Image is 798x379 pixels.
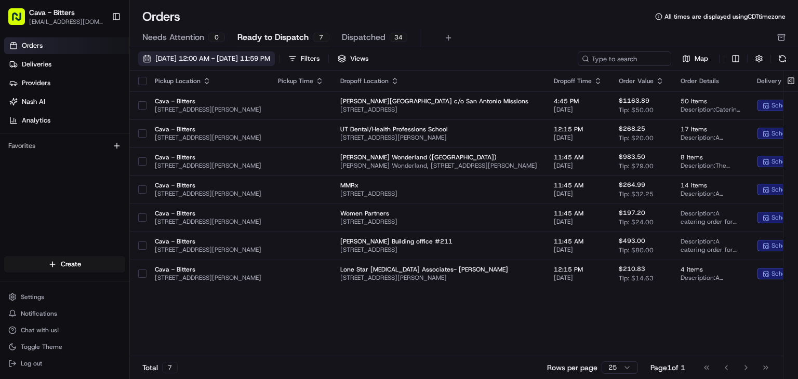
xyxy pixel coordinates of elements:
div: Page 1 of 1 [650,362,685,373]
span: $983.50 [619,153,645,161]
span: Nash AI [22,97,45,106]
span: [DATE] [554,274,602,282]
span: [DATE] [554,246,602,254]
span: Settings [21,293,44,301]
div: Past conversations [10,134,66,143]
div: Filters [301,54,320,63]
span: [STREET_ADDRESS][PERSON_NAME] [155,189,261,198]
button: Start new chat [177,102,189,114]
span: Wisdom [PERSON_NAME] [32,188,111,197]
img: Nash [10,10,31,31]
div: Favorites [4,138,125,154]
span: Cava - Bitters [155,209,261,218]
span: API Documentation [98,232,167,242]
button: [DATE] 12:00 AM - [DATE] 11:59 PM [138,51,275,66]
span: 17 items [681,125,740,133]
button: [EMAIL_ADDRESS][DOMAIN_NAME] [29,18,103,26]
span: [PERSON_NAME] Building office #211 [340,237,537,246]
span: Ready to Dispatch [237,31,309,44]
span: Log out [21,359,42,368]
span: • [113,188,116,197]
div: 💻 [88,233,96,241]
span: Cava Bitters [32,160,71,169]
span: $493.00 [619,237,645,245]
div: Total [142,362,178,373]
span: Map [695,54,708,63]
span: [DATE] [118,188,140,197]
button: Filters [284,51,324,66]
span: [STREET_ADDRESS][PERSON_NAME] [155,218,261,226]
button: Create [4,256,125,273]
h1: Orders [142,8,180,25]
span: Analytics [22,116,50,125]
a: Providers [4,75,129,91]
span: $268.25 [619,125,645,133]
span: $264.99 [619,181,645,189]
span: UT Dental/Health Professions School [340,125,537,133]
span: Orders [22,41,43,50]
p: Welcome 👋 [10,41,189,58]
div: Dropoff Location [340,77,537,85]
span: [DATE] [554,218,602,226]
span: Dispatched [342,31,385,44]
a: Powered byPylon [73,256,126,265]
button: Notifications [4,306,125,321]
div: Pickup Time [278,77,324,85]
a: Nash AI [4,93,129,110]
span: [DATE] [554,189,602,198]
span: [PERSON_NAME] Wonderland, [STREET_ADDRESS][PERSON_NAME] [340,161,537,170]
span: [DATE] [554,105,602,114]
span: Tip: $50.00 [619,106,654,114]
span: MMRx [340,181,537,189]
img: Cava Bitters [10,151,27,167]
button: Cava - Bitters [29,7,75,18]
span: Cava - Bitters [155,265,261,274]
button: Log out [4,356,125,371]
div: 7 [313,33,329,42]
span: [STREET_ADDRESS][PERSON_NAME] [155,105,261,114]
span: Cava - Bitters [155,181,261,189]
span: [PERSON_NAME][GEOGRAPHIC_DATA] c/o San Antonio Missions [340,97,537,105]
span: Chat with us! [21,326,59,334]
span: Tip: $14.63 [619,274,654,282]
img: 1736555255976-a54dd68f-1ca7-489b-9aae-adbdc363a1c4 [21,189,29,197]
span: • [73,160,76,169]
button: Settings [4,290,125,304]
span: All times are displayed using CDT timezone [664,12,786,21]
span: [PERSON_NAME] Wonderland ([GEOGRAPHIC_DATA]) [340,153,537,161]
span: [STREET_ADDRESS] [340,218,537,226]
span: Cava - Bitters [155,97,261,105]
span: [STREET_ADDRESS] [340,246,537,254]
span: Description: A catering order for 10 people, including a Group Bowl Bar with grilled chicken, saf... [681,209,740,226]
span: Description: A catering order for 17 people, including a variety of bowls with chicken, spicy lam... [681,133,740,142]
span: Tip: $24.00 [619,218,654,226]
span: Needs Attention [142,31,204,44]
span: Description: A catering order for 15 people, featuring a GROUP BOWL BAR with Harissa Honey Chicke... [681,237,740,254]
img: Wisdom Oko [10,179,27,199]
span: [STREET_ADDRESS][PERSON_NAME] [155,161,261,170]
span: Cava - Bitters [155,125,261,133]
button: Views [333,51,373,66]
span: Women Partners [340,209,537,218]
button: Refresh [775,51,790,66]
span: Cava - Bitters [155,153,261,161]
span: 4:45 PM [554,97,602,105]
span: [STREET_ADDRESS][PERSON_NAME] [155,274,261,282]
div: Dropoff Time [554,77,602,85]
span: 8 items [681,153,740,161]
span: Toggle Theme [21,343,62,351]
span: 11:45 AM [554,153,602,161]
div: Pickup Location [155,77,261,85]
span: [DATE] [78,160,100,169]
a: Orders [4,37,129,54]
span: Create [61,260,81,269]
span: Tip: $20.00 [619,134,654,142]
span: Knowledge Base [21,232,79,242]
a: 💻API Documentation [84,227,171,246]
span: $197.20 [619,209,645,217]
div: 📗 [10,233,19,241]
span: [STREET_ADDRESS] [340,189,537,198]
span: Tip: $32.25 [619,190,654,198]
input: Clear [27,66,171,77]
